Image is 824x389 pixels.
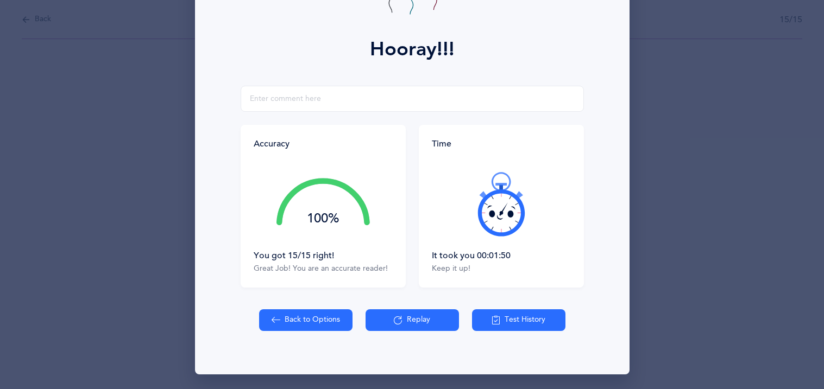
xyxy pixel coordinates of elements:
div: Accuracy [254,138,290,150]
button: Back to Options [259,309,353,331]
button: Replay [366,309,459,331]
div: You got 15/15 right! [254,250,393,262]
div: Great Job! You are an accurate reader! [254,264,393,275]
div: It took you 00:01:50 [432,250,571,262]
div: 100% [276,212,370,225]
div: Hooray!!! [370,35,455,64]
div: Keep it up! [432,264,571,275]
input: Enter comment here [241,86,584,112]
button: Test History [472,309,565,331]
div: Time [432,138,571,150]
